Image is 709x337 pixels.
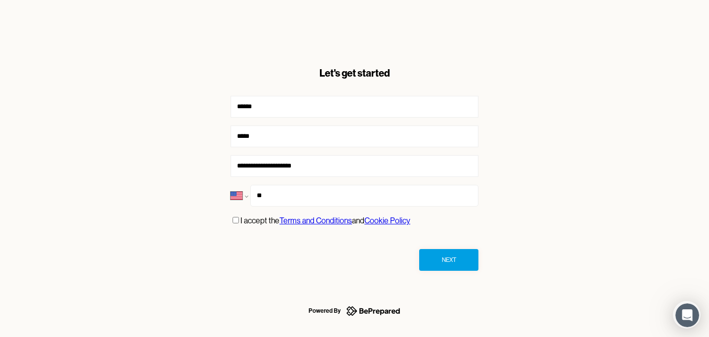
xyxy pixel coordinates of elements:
a: Cookie Policy [364,216,410,225]
iframe: Intercom live chat discovery launcher [673,301,701,329]
button: Next [419,249,478,271]
div: Powered By [309,305,341,317]
p: I accept the and [240,214,410,227]
iframe: Intercom live chat [675,303,699,327]
div: Next [442,255,456,265]
div: Let's get started [231,66,478,80]
a: Terms and Conditions [279,216,352,225]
